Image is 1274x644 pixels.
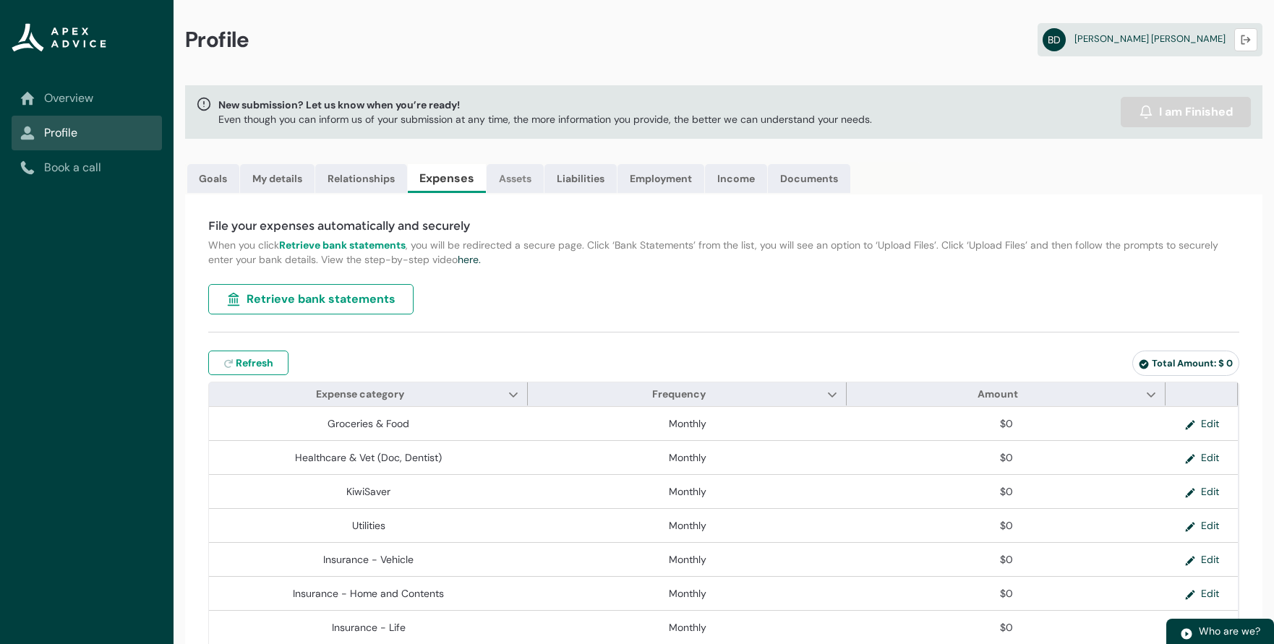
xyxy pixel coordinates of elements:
lightning-formatted-number: $0 [1000,553,1013,566]
abbr: BD [1043,28,1066,51]
lightning-base-formatted-text: Monthly [669,519,706,532]
lightning-base-formatted-text: Monthly [669,553,706,566]
button: I am Finished [1121,97,1251,127]
span: New submission? Let us know when you’re ready! [218,98,872,112]
p: When you click , you will be redirected a secure page. Click ‘Bank Statements’ from the list, you... [208,238,1239,267]
a: My details [240,164,315,193]
lightning-base-formatted-text: KiwiSaver [346,485,390,498]
a: Overview [20,90,153,107]
a: here. [458,253,481,266]
nav: Sub page [12,81,162,185]
button: Logout [1234,28,1257,51]
lightning-formatted-number: $0 [1000,485,1013,498]
a: Documents [768,164,850,193]
span: Retrieve bank statements [247,291,396,308]
span: Profile [185,26,249,53]
button: Edit [1173,549,1231,570]
button: Edit [1173,413,1231,434]
lightning-formatted-number: $0 [1000,519,1013,532]
lightning-base-formatted-text: Monthly [669,621,706,634]
p: Even though you can inform us of your submission at any time, the more information you provide, t... [218,112,872,126]
span: I am Finished [1159,103,1233,121]
img: play.svg [1180,627,1193,640]
button: Edit [1173,617,1231,638]
lightning-formatted-number: $0 [1000,451,1013,464]
button: Edit [1173,447,1231,468]
a: Relationships [315,164,407,193]
lightning-badge: Total Amount [1132,351,1239,376]
a: Assets [487,164,544,193]
button: Edit [1173,515,1231,536]
button: Refresh [208,351,288,375]
lightning-base-formatted-text: Healthcare & Vet (Doc, Dentist) [295,451,442,464]
lightning-formatted-number: $0 [1000,587,1013,600]
a: Goals [187,164,239,193]
a: Profile [20,124,153,142]
lightning-base-formatted-text: Monthly [669,417,706,430]
span: Who are we? [1199,624,1260,637]
lightning-base-formatted-text: Monthly [669,485,706,498]
lightning-formatted-number: $0 [1000,621,1013,634]
strong: Retrieve bank statements [279,239,406,252]
img: Apex Advice Group [12,23,106,52]
lightning-formatted-number: $0 [1000,417,1013,430]
a: Liabilities [544,164,617,193]
a: BD[PERSON_NAME] [PERSON_NAME] [1038,23,1262,56]
lightning-base-formatted-text: Utilities [352,519,385,532]
lightning-base-formatted-text: Insurance - Home and Contents [293,587,444,600]
a: Income [705,164,767,193]
lightning-base-formatted-text: Insurance - Vehicle [323,553,414,566]
a: Employment [617,164,704,193]
span: [PERSON_NAME] [PERSON_NAME] [1074,33,1226,45]
span: Total Amount: $ 0 [1139,357,1233,369]
button: Edit [1173,583,1231,604]
img: landmark.svg [226,292,241,306]
img: alarm.svg [1139,105,1153,119]
span: Refresh [236,356,273,370]
lightning-base-formatted-text: Monthly [669,587,706,600]
lightning-base-formatted-text: Monthly [669,451,706,464]
button: Edit [1173,481,1231,502]
lightning-base-formatted-text: Groceries & Food [328,417,409,430]
a: Book a call [20,159,153,176]
a: Expenses [408,164,486,193]
button: Retrieve bank statements [208,284,414,314]
h4: File your expenses automatically and securely [208,218,1239,235]
lightning-base-formatted-text: Insurance - Life [332,621,406,634]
